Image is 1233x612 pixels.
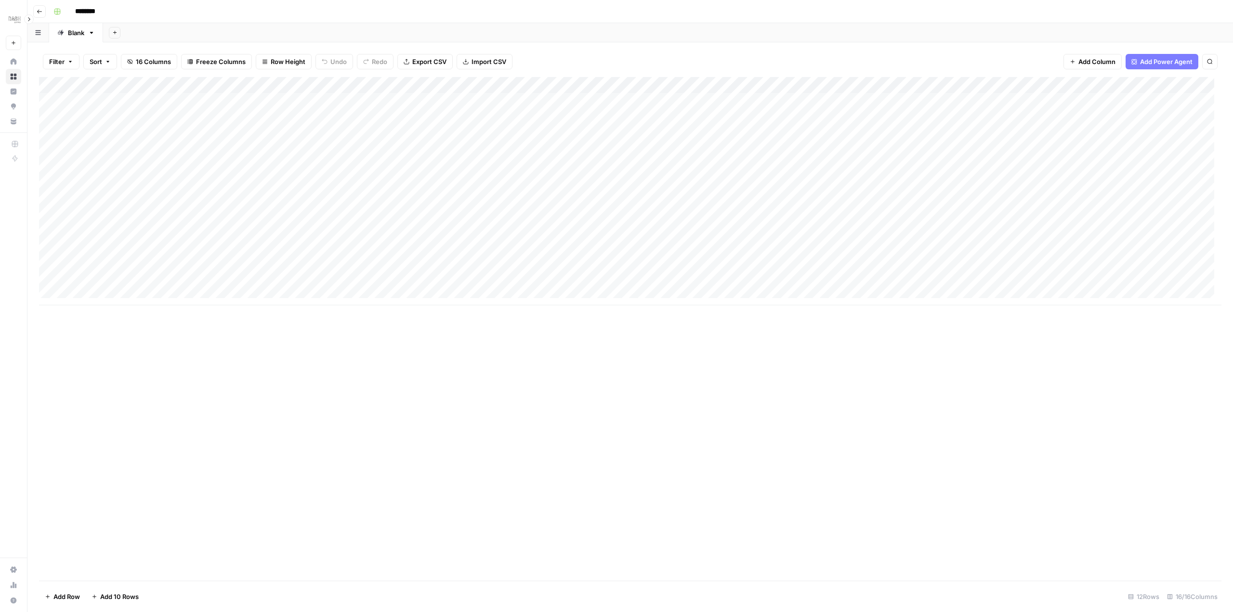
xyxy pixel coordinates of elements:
a: Settings [6,562,21,577]
a: Insights [6,84,21,99]
a: Blank [49,23,103,42]
img: Dash Logo [6,11,23,28]
a: Home [6,54,21,69]
a: Browse [6,69,21,84]
div: 16/16 Columns [1163,589,1221,604]
span: Freeze Columns [196,57,246,66]
button: Workspace: Dash [6,8,21,32]
span: Add Power Agent [1140,57,1193,66]
span: Sort [90,57,102,66]
span: Redo [372,57,387,66]
span: 16 Columns [136,57,171,66]
button: Freeze Columns [181,54,252,69]
button: Add Column [1063,54,1122,69]
button: Add Row [39,589,86,604]
span: Filter [49,57,65,66]
button: Add 10 Rows [86,589,144,604]
a: Your Data [6,114,21,129]
span: Row Height [271,57,305,66]
span: Add Column [1078,57,1115,66]
button: Import CSV [457,54,512,69]
button: Redo [357,54,394,69]
span: Add 10 Rows [100,592,139,601]
span: Export CSV [412,57,446,66]
button: Undo [315,54,353,69]
span: Add Row [53,592,80,601]
span: Undo [330,57,347,66]
span: Import CSV [472,57,506,66]
button: Row Height [256,54,312,69]
button: Export CSV [397,54,453,69]
a: Opportunities [6,99,21,114]
button: Help + Support [6,593,21,608]
button: Filter [43,54,79,69]
div: 12 Rows [1124,589,1163,604]
div: Blank [68,28,84,38]
a: Usage [6,577,21,593]
button: Sort [83,54,117,69]
button: Add Power Agent [1126,54,1198,69]
button: 16 Columns [121,54,177,69]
